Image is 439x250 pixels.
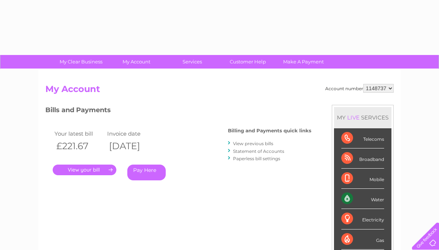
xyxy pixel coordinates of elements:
[341,229,384,250] div: Gas
[325,84,394,93] div: Account number
[105,129,158,139] td: Invoice date
[334,107,391,128] div: MY SERVICES
[51,55,111,69] a: My Clear Business
[45,84,394,98] h2: My Account
[105,139,158,154] th: [DATE]
[127,165,166,180] a: Pay Here
[162,55,222,69] a: Services
[228,128,311,133] h4: Billing and Payments quick links
[341,148,384,169] div: Broadband
[53,165,116,175] a: .
[341,209,384,229] div: Electricity
[218,55,278,69] a: Customer Help
[53,139,105,154] th: £221.67
[53,129,105,139] td: Your latest bill
[45,105,311,118] h3: Bills and Payments
[233,141,273,146] a: View previous bills
[341,189,384,209] div: Water
[341,128,384,148] div: Telecoms
[346,114,361,121] div: LIVE
[341,169,384,189] div: Mobile
[233,148,284,154] a: Statement of Accounts
[106,55,167,69] a: My Account
[233,156,280,161] a: Paperless bill settings
[273,55,334,69] a: Make A Payment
